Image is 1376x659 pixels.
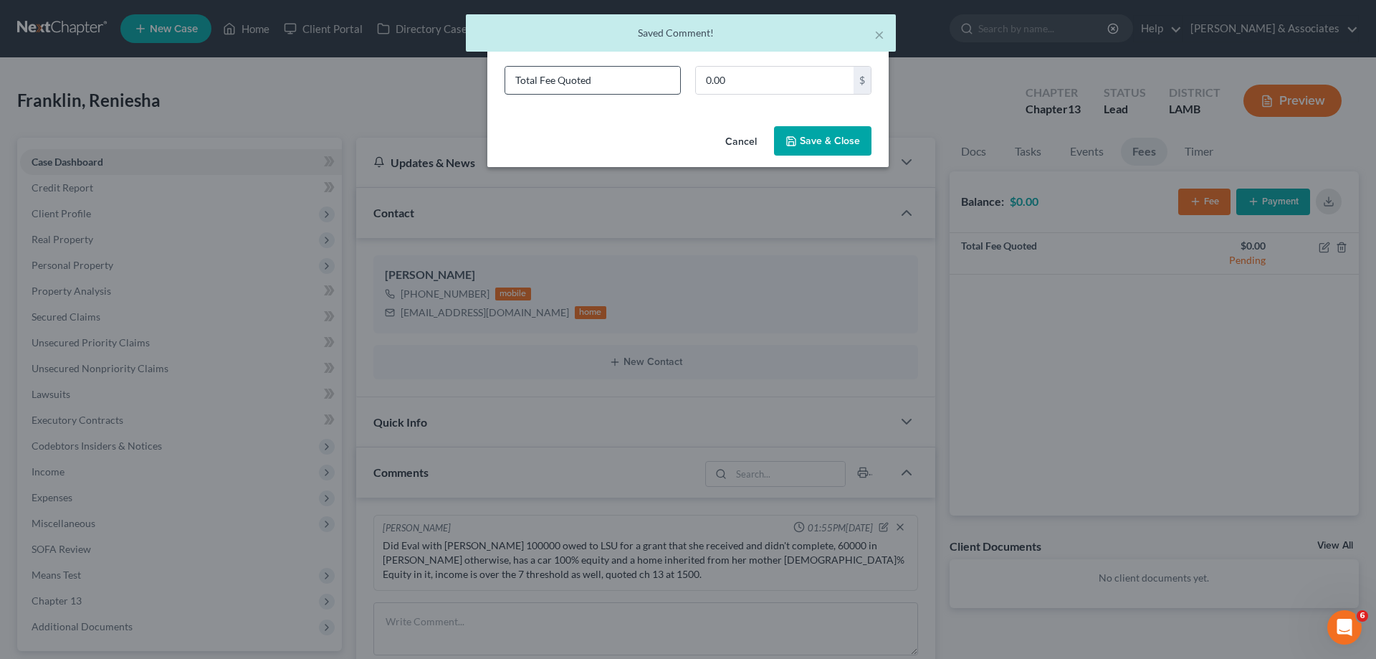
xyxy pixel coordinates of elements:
div: Saved Comment! [477,26,884,40]
button: Save & Close [774,126,871,156]
button: × [874,26,884,43]
input: Describe... [505,67,680,94]
iframe: Intercom live chat [1327,610,1362,645]
span: 6 [1357,610,1368,622]
div: $ [854,67,871,94]
button: Cancel [714,128,768,156]
input: 0.00 [696,67,854,94]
